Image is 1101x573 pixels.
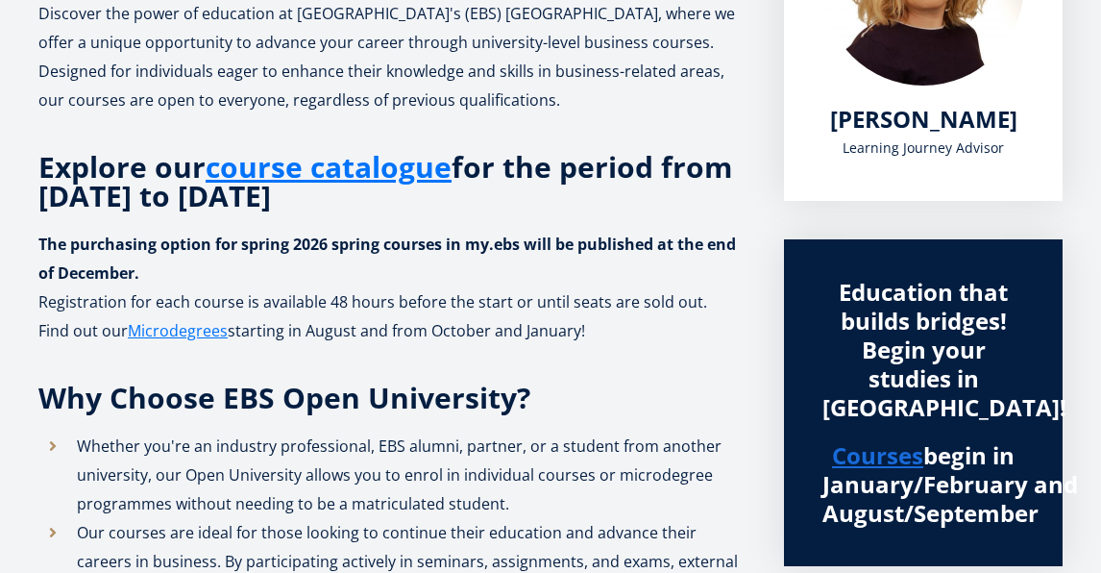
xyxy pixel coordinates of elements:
[822,278,1024,422] div: Education that builds bridges! Begin your studies in [GEOGRAPHIC_DATA]!
[38,147,732,215] strong: Explore our for the period from [DATE] to [DATE]
[38,378,530,417] span: Why Choose EBS Open University?
[830,105,1017,134] a: [PERSON_NAME]
[206,153,452,182] a: course catalogue
[38,234,736,284] strong: The purchasing option for spring 2026 spring courses in my.ebs will be published at the end of De...
[822,134,1024,162] div: Learning Journey Advisor
[832,441,923,470] a: Courses
[38,287,746,345] p: Registration for each course is available 48 hours before the start or until seats are sold out. ...
[128,316,228,345] a: Microdegrees
[830,103,1017,135] span: [PERSON_NAME]
[77,436,722,514] span: Whether you're an industry professional, EBS alumni, partner, or a student from another universit...
[822,441,1024,528] h2: begin in January/February and August/September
